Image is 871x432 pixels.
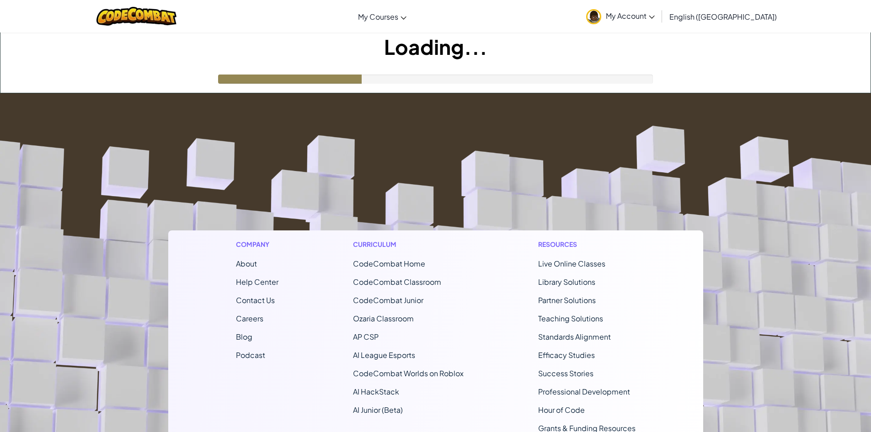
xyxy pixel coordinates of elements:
a: Professional Development [538,387,630,396]
a: English ([GEOGRAPHIC_DATA]) [665,4,781,29]
h1: Company [236,240,278,249]
a: AP CSP [353,332,379,341]
a: Ozaria Classroom [353,314,414,323]
a: Partner Solutions [538,295,596,305]
a: CodeCombat Junior [353,295,423,305]
h1: Curriculum [353,240,464,249]
a: Standards Alignment [538,332,611,341]
a: Library Solutions [538,277,595,287]
a: Live Online Classes [538,259,605,268]
a: Podcast [236,350,265,360]
h1: Resources [538,240,636,249]
img: avatar [586,9,601,24]
a: Success Stories [538,368,593,378]
a: CodeCombat Classroom [353,277,441,287]
span: Contact Us [236,295,275,305]
a: Hour of Code [538,405,585,415]
a: CodeCombat Worlds on Roblox [353,368,464,378]
a: AI HackStack [353,387,399,396]
a: AI League Esports [353,350,415,360]
img: CodeCombat logo [96,7,176,26]
a: My Courses [353,4,411,29]
a: Careers [236,314,263,323]
span: My Courses [358,12,398,21]
a: My Account [582,2,659,31]
a: Teaching Solutions [538,314,603,323]
a: AI Junior (Beta) [353,405,403,415]
a: Efficacy Studies [538,350,595,360]
span: English ([GEOGRAPHIC_DATA]) [669,12,777,21]
h1: Loading... [0,32,871,61]
a: About [236,259,257,268]
span: CodeCombat Home [353,259,425,268]
span: My Account [606,11,655,21]
a: Blog [236,332,252,341]
a: Help Center [236,277,278,287]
